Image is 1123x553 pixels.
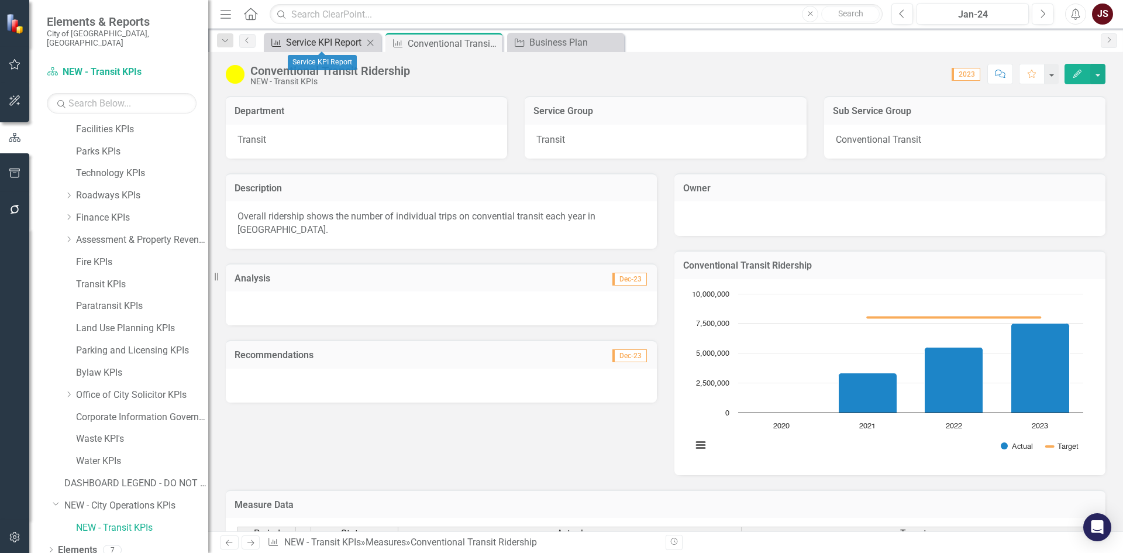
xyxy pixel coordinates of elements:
input: Search ClearPoint... [270,4,883,25]
button: JS [1092,4,1113,25]
span: Target [900,528,926,539]
a: Parking and Licensing KPIs [76,344,208,358]
text: 10,000,000 [692,291,729,298]
span: Dec-23 [612,349,647,362]
a: Assessment & Property Revenue Services KPIs [76,233,208,247]
div: Conventional Transit Ridership [250,64,410,77]
button: Show Target [1046,442,1079,451]
a: NEW - City Operations KPIs [64,499,208,513]
a: Facilities KPIs [76,123,208,136]
g: Actual, series 1 of 2. Bar series with 4 bars. [781,323,1070,413]
div: Service KPI Report [288,55,357,70]
span: Conventional Transit [836,134,921,145]
input: Search Below... [47,93,197,114]
h3: Service Group [533,106,797,116]
a: DASHBOARD LEGEND - DO NOT DELETE [64,477,208,490]
span: Elements & Reports [47,15,197,29]
a: Transit KPIs [76,278,208,291]
img: Vulnerable [226,65,244,84]
h3: Recommendations [235,350,519,360]
text: 0 [725,410,729,417]
a: Parks KPIs [76,145,208,159]
svg: Interactive chart [686,288,1089,463]
span: Search [838,9,863,18]
h3: Sub Service Group [833,106,1097,116]
a: Finance KPIs [76,211,208,225]
a: Service KPI Report [267,35,363,50]
button: View chart menu, Chart [693,437,709,454]
a: Office of City Solicitor KPIs [76,389,208,402]
a: NEW - Transit KPIs [47,66,193,79]
div: Conventional Transit Ridership [411,537,537,548]
a: Bylaw KPIs [76,366,208,380]
a: Measures [366,537,406,548]
div: Business Plan [529,35,621,50]
a: Water KPIs [76,455,208,468]
a: NEW - Transit KPIs [284,537,361,548]
span: Actual [557,528,583,539]
text: 7,500,000 [696,320,729,328]
text: 2021 [859,423,876,430]
a: Business Plan [510,35,621,50]
span: Period [254,528,280,539]
div: » » [267,536,657,549]
h3: Measure Data [235,500,1097,510]
a: Fire KPIs [76,256,208,269]
small: City of [GEOGRAPHIC_DATA], [GEOGRAPHIC_DATA] [47,29,197,48]
div: Conventional Transit Ridership [408,36,500,51]
path: 2023, 7,522,383. Actual. [1011,323,1070,413]
h3: Owner [683,183,1097,194]
g: Target, series 2 of 2. Line with 4 data points. [781,315,1043,320]
text: 2023 [1032,423,1048,430]
a: NEW - Transit KPIs [76,521,208,535]
a: Corporate Information Governance KPIs [76,411,208,424]
a: Paratransit KPIs [76,300,208,313]
path: 2022, 5,471,309. Actual. [925,347,983,413]
a: Waste KPI's [76,432,208,446]
img: 8DAGhfEEPCf229AAAAAElFTkSuQmCC [299,530,308,539]
h3: Analysis [235,273,442,284]
span: Dec-23 [612,273,647,286]
div: NEW - Transit KPIs [250,77,410,86]
text: 5,000,000 [696,350,729,358]
path: 2021, 3,314,115. Actual. [839,373,897,413]
span: Transit [536,134,565,145]
span: Status [341,528,368,539]
text: 2022 [946,423,962,430]
img: ClearPoint Strategy [6,13,26,34]
h3: Description [235,183,648,194]
span: 2023 [952,68,980,81]
a: Land Use Planning KPIs [76,322,208,335]
div: Chart. Highcharts interactive chart. [686,288,1094,463]
h3: Conventional Transit Ridership [683,260,1097,271]
h3: Department [235,106,498,116]
button: Show Actual [1001,442,1033,451]
text: 2,500,000 [696,380,729,387]
text: 2020 [773,423,790,430]
div: Jan-24 [921,8,1025,22]
button: Search [821,6,880,22]
span: Transit [237,134,266,145]
div: Service KPI Report [286,35,363,50]
p: Overall ridership shows the number of individual trips on convential transit each year in [GEOGRA... [237,210,645,237]
button: Jan-24 [917,4,1029,25]
div: Open Intercom Messenger [1083,513,1111,541]
a: Technology KPIs [76,167,208,180]
a: Roadways KPIs [76,189,208,202]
